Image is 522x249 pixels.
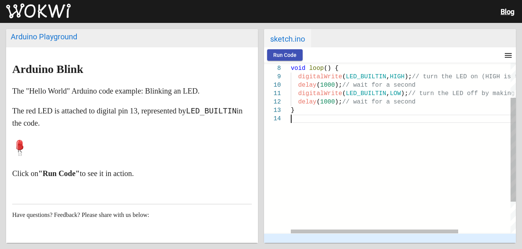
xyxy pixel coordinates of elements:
[11,32,253,41] div: Arduino Playground
[342,73,346,80] span: (
[342,99,415,105] span: // wait for a second
[320,99,335,105] span: 1000
[264,98,281,106] div: 12
[291,107,295,114] span: }
[264,89,281,98] div: 11
[298,99,316,105] span: delay
[12,167,252,179] p: Click on to see it in action.
[264,29,311,47] span: sketch.ino
[264,115,281,123] div: 14
[264,73,281,81] div: 9
[12,85,252,97] p: The "Hello World" Arduino code example: Blinking an LED.
[401,90,408,97] span: );
[291,65,305,72] span: void
[386,90,390,97] span: ,
[386,73,390,80] span: ,
[346,73,386,80] span: LED_BUILTIN
[264,64,281,73] div: 8
[335,82,342,89] span: );
[309,65,324,72] span: loop
[273,52,297,58] span: Run Code
[298,82,316,89] span: delay
[6,3,71,19] img: Wokwi
[12,63,252,75] h1: Arduino Blink
[298,73,342,80] span: digitalWrite
[390,73,404,80] span: HIGH
[405,73,412,80] span: );
[324,65,338,72] span: () {
[316,82,320,89] span: (
[264,81,281,89] div: 10
[316,99,320,105] span: (
[12,105,252,129] p: The red LED is attached to digital pin 13, represented by in the code.
[267,49,303,61] button: Run Code
[320,82,335,89] span: 1000
[186,106,237,115] code: LED_BUILTIN
[390,90,401,97] span: LOW
[346,90,386,97] span: LED_BUILTIN
[264,106,281,115] div: 13
[501,8,514,16] a: Blog
[38,169,79,178] strong: "Run Code"
[12,212,149,218] span: Have questions? Feedback? Please share with us below:
[298,90,342,97] span: digitalWrite
[342,82,415,89] span: // wait for a second
[342,90,346,97] span: (
[335,99,342,105] span: );
[504,51,513,60] mat-icon: menu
